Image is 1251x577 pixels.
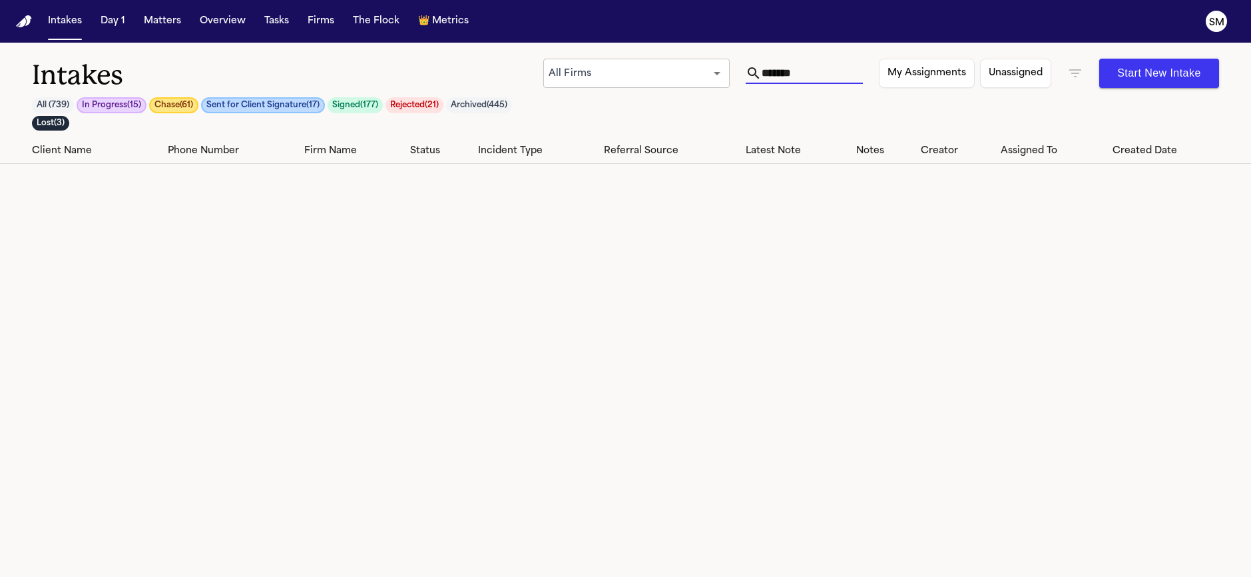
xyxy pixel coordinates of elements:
[32,116,69,131] button: Lost(3)
[385,97,443,113] button: Rejected(21)
[746,144,845,158] div: Latest Note
[16,15,32,28] a: Home
[980,59,1051,88] button: Unassigned
[1209,18,1224,27] text: SM
[328,97,383,113] button: Signed(177)
[304,144,399,158] div: Firm Name
[418,15,429,28] span: crown
[32,97,74,113] button: All (739)
[302,9,340,33] button: Firms
[1099,59,1219,88] button: Start New Intake
[201,97,325,113] button: Sent for Client Signature(17)
[194,9,251,33] button: Overview
[149,97,198,113] button: Chase(61)
[95,9,130,33] button: Day 1
[168,144,294,158] div: Phone Number
[1001,144,1103,158] div: Assigned To
[32,59,543,92] h1: Intakes
[77,97,146,113] button: In Progress(15)
[879,59,975,88] button: My Assignments
[259,9,294,33] button: Tasks
[921,144,990,158] div: Creator
[549,69,591,79] span: All Firms
[348,9,405,33] button: The Flock
[138,9,186,33] button: Matters
[446,97,512,113] button: Archived(445)
[43,9,87,33] button: Intakes
[1113,144,1228,158] div: Created Date
[32,144,157,158] div: Client Name
[16,15,32,28] img: Finch Logo
[604,144,736,158] div: Referral Source
[478,144,593,158] div: Incident Type
[856,144,910,158] div: Notes
[432,15,469,28] span: Metrics
[413,9,474,33] button: crownMetrics
[410,144,467,158] div: Status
